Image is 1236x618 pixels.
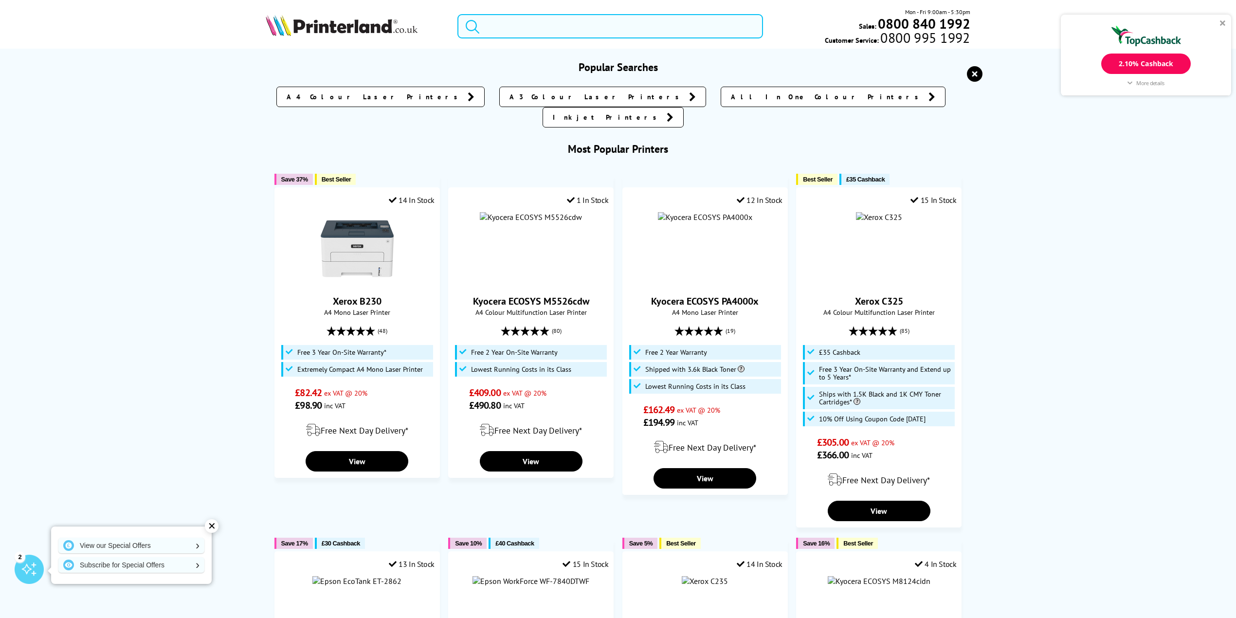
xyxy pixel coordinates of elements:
[879,33,970,42] span: 0800 995 1992
[828,576,930,586] img: Kyocera ECOSYS M8124cidn
[731,92,924,102] span: All In One Colour Printers
[389,195,435,205] div: 14 In Stock
[855,295,903,308] a: Xerox C325
[280,308,435,317] span: A4 Mono Laser Printer
[737,195,782,205] div: 12 In Stock
[726,322,735,340] span: (19)
[473,576,589,586] a: Epson WorkForce WF-7840DTWF
[839,174,890,185] button: £35 Cashback
[274,174,313,185] button: Save 37%
[563,559,608,569] div: 15 In Stock
[333,295,382,308] a: Xerox B230
[322,176,351,183] span: Best Seller
[567,195,609,205] div: 1 In Stock
[825,33,970,45] span: Customer Service:
[851,438,894,447] span: ex VAT @ 20%
[817,449,849,461] span: £366.00
[503,401,525,410] span: inc VAT
[315,174,356,185] button: Best Seller
[622,538,657,549] button: Save 5%
[280,417,435,444] div: modal_delivery
[509,92,684,102] span: A3 Colour Laser Printers
[454,308,608,317] span: A4 Colour Multifunction Laser Printer
[312,576,401,586] a: Epson EcoTank ET-2862
[553,112,662,122] span: Inkjet Printers
[628,308,782,317] span: A4 Mono Laser Printer
[682,576,728,586] img: Xerox C235
[295,386,322,399] span: £82.42
[796,538,835,549] button: Save 16%
[480,451,582,472] a: View
[651,295,759,308] a: Kyocera ECOSYS PA4000x
[677,418,698,427] span: inc VAT
[469,386,501,399] span: £409.00
[321,212,394,285] img: Xerox B230
[737,559,782,569] div: 14 In Stock
[643,403,675,416] span: £162.49
[297,348,386,356] span: Free 3 Year On-Site Warranty*
[315,538,365,549] button: £30 Cashback
[645,365,745,373] span: Shipped with 3.6k Black Toner
[499,87,706,107] a: A3 Colour Laser Printers
[803,176,833,183] span: Best Seller
[819,390,952,406] span: Ships with 1.5K Black and 1K CMY Toner Cartridges*
[721,87,945,107] a: All In One Colour Printers
[915,559,957,569] div: 4 In Stock
[448,538,487,549] button: Save 10%
[457,14,763,38] input: Search product or brand
[836,538,878,549] button: Best Seller
[471,348,558,356] span: Free 2 Year On-Site Warranty
[846,176,885,183] span: £35 Cashback
[266,15,445,38] a: Printerland Logo
[828,501,930,521] a: View
[552,322,562,340] span: (80)
[495,540,534,547] span: £40 Cashback
[503,388,546,398] span: ex VAT @ 20%
[654,468,756,489] a: View
[629,540,653,547] span: Save 5%
[324,401,345,410] span: inc VAT
[321,277,394,287] a: Xerox B230
[905,7,970,17] span: Mon - Fri 9:00am - 5:30pm
[659,538,701,549] button: Best Seller
[266,142,970,156] h3: Most Popular Printers
[677,405,720,415] span: ex VAT @ 20%
[489,538,539,549] button: £40 Cashback
[643,416,675,429] span: £194.99
[274,538,313,549] button: Save 17%
[658,212,752,222] img: Kyocera ECOSYS PA4000x
[859,21,876,31] span: Sales:
[58,538,204,553] a: View our Special Offers
[378,322,387,340] span: (48)
[306,451,408,472] a: View
[205,519,218,533] div: ✕
[480,212,582,222] img: Kyocera ECOSYS M5526cdw
[15,551,25,562] div: 2
[900,322,909,340] span: (85)
[324,388,367,398] span: ex VAT @ 20%
[297,365,423,373] span: Extremely Compact A4 Mono Laser Printer
[819,365,952,381] span: Free 3 Year On-Site Warranty and Extend up to 5 Years*
[281,540,308,547] span: Save 17%
[817,436,849,449] span: £305.00
[322,540,360,547] span: £30 Cashback
[801,308,956,317] span: A4 Colour Multifunction Laser Printer
[455,540,482,547] span: Save 10%
[473,295,589,308] a: Kyocera ECOSYS M5526cdw
[819,348,860,356] span: £35 Cashback
[645,382,745,390] span: Lowest Running Costs in its Class
[645,348,707,356] span: Free 2 Year Warranty
[876,19,970,28] a: 0800 840 1992
[856,212,902,222] img: Xerox C325
[796,174,837,185] button: Best Seller
[666,540,696,547] span: Best Seller
[276,87,485,107] a: A4 Colour Laser Printers
[910,195,956,205] div: 15 In Stock
[628,434,782,461] div: modal_delivery
[295,399,322,412] span: £98.90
